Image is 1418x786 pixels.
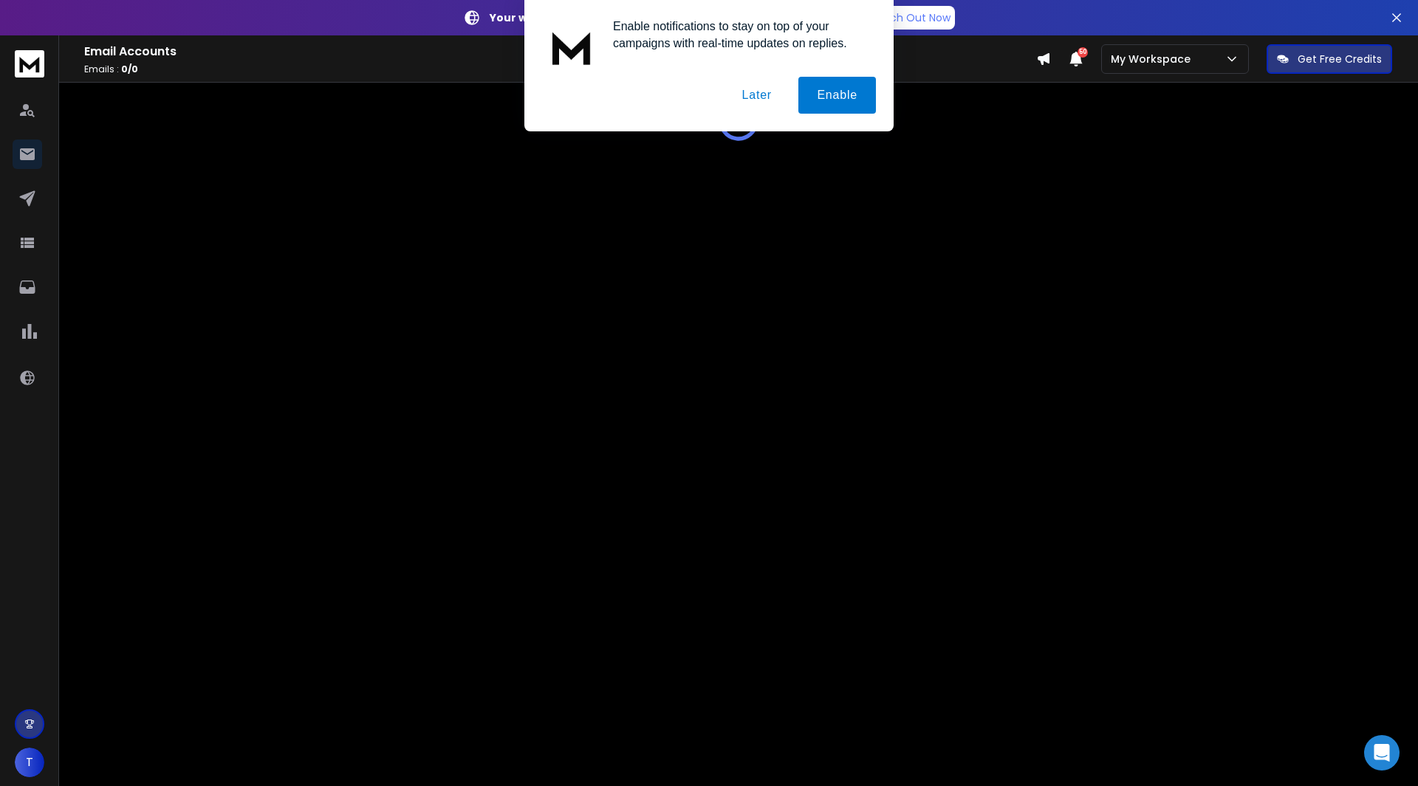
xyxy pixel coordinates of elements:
img: notification icon [542,18,601,77]
button: T [15,748,44,777]
button: Enable [798,77,876,114]
button: Later [723,77,790,114]
div: Enable notifications to stay on top of your campaigns with real-time updates on replies. [601,18,876,52]
div: Open Intercom Messenger [1364,735,1400,771]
